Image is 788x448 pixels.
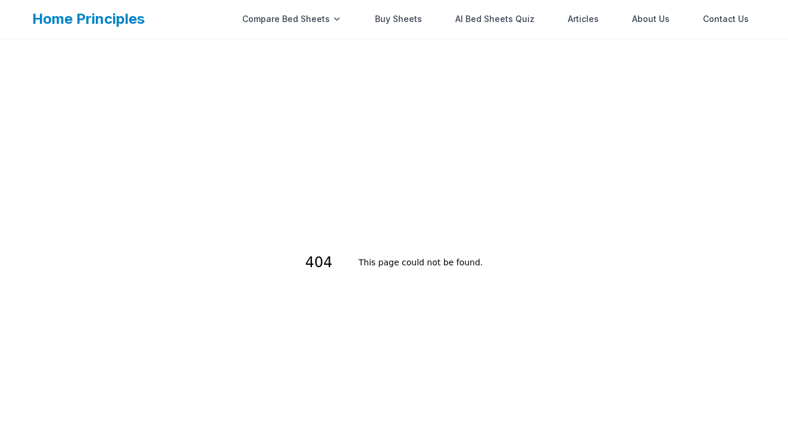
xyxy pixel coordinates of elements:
[235,7,349,31] div: Compare Bed Sheets
[305,248,347,277] h1: 404
[625,7,677,31] a: About Us
[448,7,542,31] a: AI Bed Sheets Quiz
[368,7,429,31] a: Buy Sheets
[561,7,606,31] a: Articles
[32,10,145,27] a: Home Principles
[359,248,483,277] h2: This page could not be found.
[696,7,756,31] a: Contact Us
